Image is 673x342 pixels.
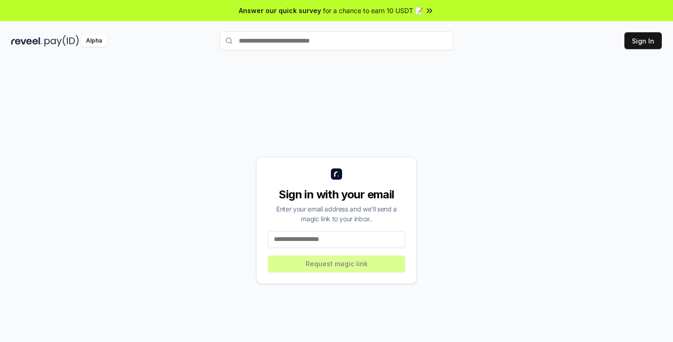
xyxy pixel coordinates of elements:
div: Sign in with your email [268,187,405,202]
span: Answer our quick survey [239,6,321,15]
div: Alpha [81,35,107,47]
div: Enter your email address and we’ll send a magic link to your inbox. [268,204,405,224]
button: Sign In [624,32,662,49]
img: logo_small [331,168,342,180]
img: pay_id [44,35,79,47]
span: for a chance to earn 10 USDT 📝 [323,6,423,15]
img: reveel_dark [11,35,43,47]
